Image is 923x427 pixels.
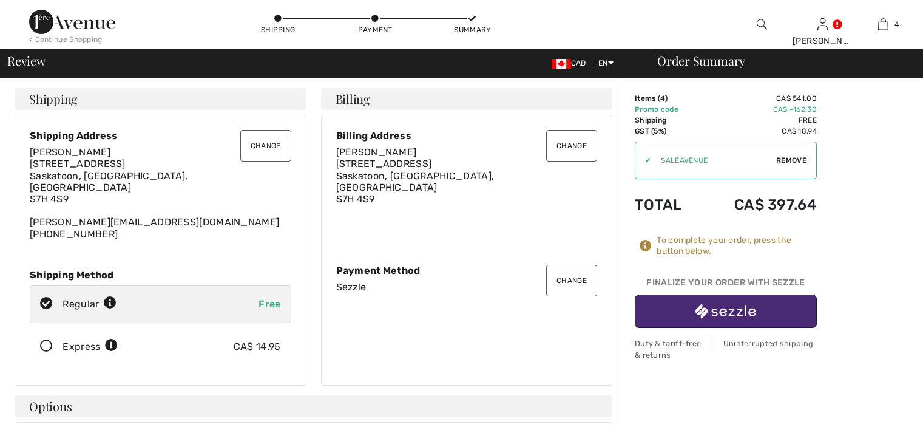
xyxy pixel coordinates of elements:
img: search the website [757,17,767,32]
a: Sign In [817,18,828,30]
td: Promo code [635,104,701,115]
div: Sezzle [336,281,598,293]
img: My Bag [878,17,888,32]
div: Payment Method [336,265,598,276]
div: CA$ 14.95 [234,340,281,354]
td: CA$ 541.00 [701,93,817,104]
button: Change [546,130,597,162]
div: Order Summary [643,55,916,67]
img: Canadian Dollar [552,59,571,69]
span: CAD [552,59,591,67]
input: Promo code [651,142,776,179]
span: [PERSON_NAME] [336,146,417,158]
button: Change [240,130,291,162]
span: Billing [336,93,370,105]
span: 4 [660,94,665,103]
div: < Continue Shopping [29,34,103,45]
iframe: Opens a widget where you can chat to one of our agents [846,391,911,421]
h4: Options [15,395,612,417]
div: Duty & tariff-free | Uninterrupted shipping & returns [635,338,817,361]
td: Items ( ) [635,93,701,104]
td: CA$ -162.30 [701,104,817,115]
div: To complete your order, press the button below. [657,235,817,257]
div: Payment [357,24,393,35]
div: Shipping Address [30,130,291,142]
span: Remove [776,155,806,166]
span: [STREET_ADDRESS] Saskatoon, [GEOGRAPHIC_DATA], [GEOGRAPHIC_DATA] S7H 4S9 [336,158,495,205]
a: 4 [853,17,913,32]
td: Shipping [635,115,701,126]
div: Regular [63,297,117,312]
div: Billing Address [336,130,598,142]
span: [PERSON_NAME] [30,146,110,158]
img: My Info [817,17,828,32]
img: sezzle_white.svg [695,304,756,319]
td: Total [635,184,701,225]
span: EN [598,59,614,67]
div: Express [63,340,118,354]
div: ✔ [635,155,651,166]
div: Summary [454,24,490,35]
div: [PERSON_NAME][EMAIL_ADDRESS][DOMAIN_NAME] [PHONE_NUMBER] [30,146,291,240]
span: Shipping [29,93,78,105]
span: [STREET_ADDRESS] Saskatoon, [GEOGRAPHIC_DATA], [GEOGRAPHIC_DATA] S7H 4S9 [30,158,188,205]
span: 4 [894,19,899,30]
button: Change [546,265,597,296]
div: [PERSON_NAME] [793,35,852,47]
span: Free [259,298,280,310]
td: Free [701,115,817,126]
td: GST (5%) [635,126,701,137]
div: Finalize Your Order with Sezzle [635,276,817,295]
div: Shipping Method [30,269,291,281]
img: 1ère Avenue [29,10,115,34]
td: CA$ 18.94 [701,126,817,137]
td: CA$ 397.64 [701,184,817,225]
span: Review [7,55,46,67]
div: Shipping [260,24,296,35]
